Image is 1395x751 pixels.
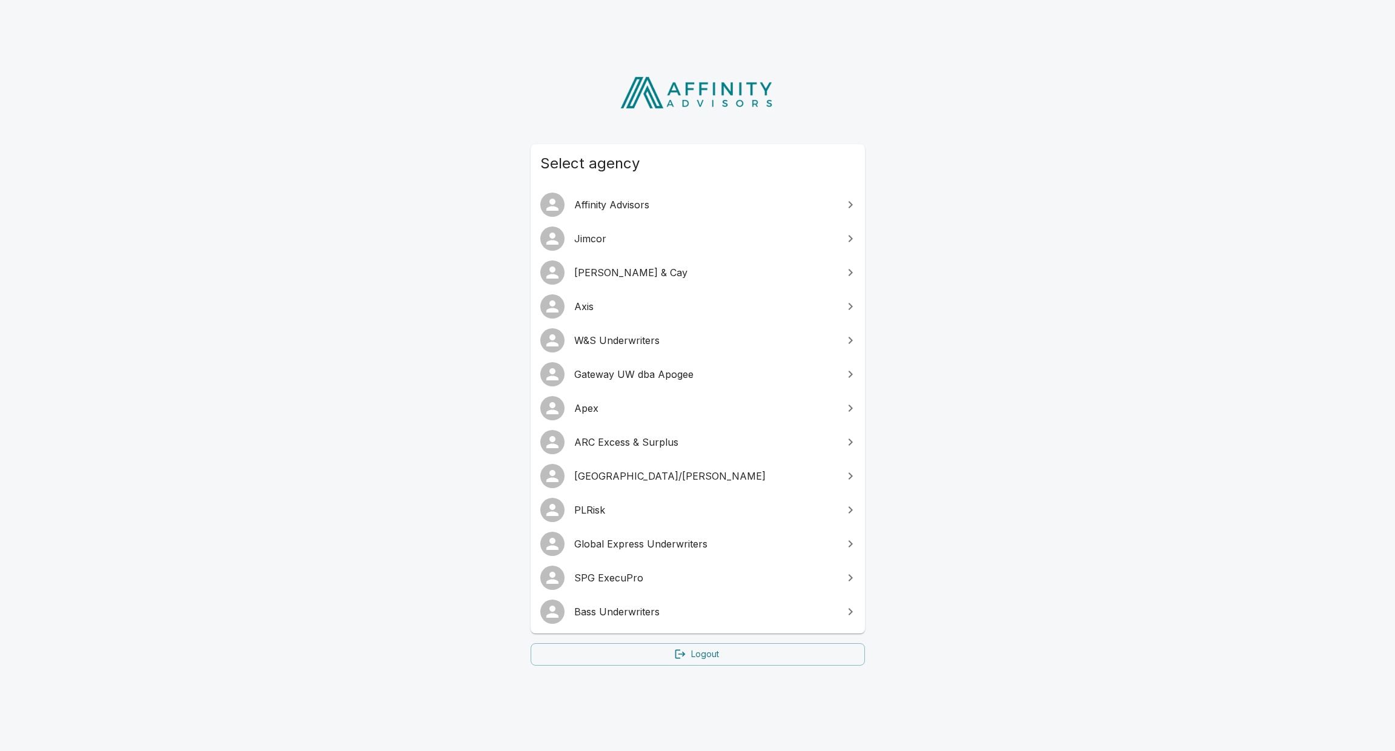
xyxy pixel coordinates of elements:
[531,188,865,222] a: Affinity Advisors
[531,425,865,459] a: ARC Excess & Surplus
[574,537,836,551] span: Global Express Underwriters
[531,459,865,493] a: [GEOGRAPHIC_DATA]/[PERSON_NAME]
[574,197,836,212] span: Affinity Advisors
[574,367,836,382] span: Gateway UW dba Apogee
[531,256,865,289] a: [PERSON_NAME] & Cay
[574,231,836,246] span: Jimcor
[574,435,836,449] span: ARC Excess & Surplus
[611,73,784,113] img: Affinity Advisors Logo
[531,222,865,256] a: Jimcor
[531,643,865,666] a: Logout
[531,323,865,357] a: W&S Underwriters
[531,289,865,323] a: Axis
[574,604,836,619] span: Bass Underwriters
[574,503,836,517] span: PLRisk
[574,265,836,280] span: [PERSON_NAME] & Cay
[531,561,865,595] a: SPG ExecuPro
[540,154,855,173] span: Select agency
[574,333,836,348] span: W&S Underwriters
[574,571,836,585] span: SPG ExecuPro
[531,595,865,629] a: Bass Underwriters
[531,493,865,527] a: PLRisk
[531,391,865,425] a: Apex
[574,299,836,314] span: Axis
[531,357,865,391] a: Gateway UW dba Apogee
[574,401,836,415] span: Apex
[574,469,836,483] span: [GEOGRAPHIC_DATA]/[PERSON_NAME]
[531,527,865,561] a: Global Express Underwriters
